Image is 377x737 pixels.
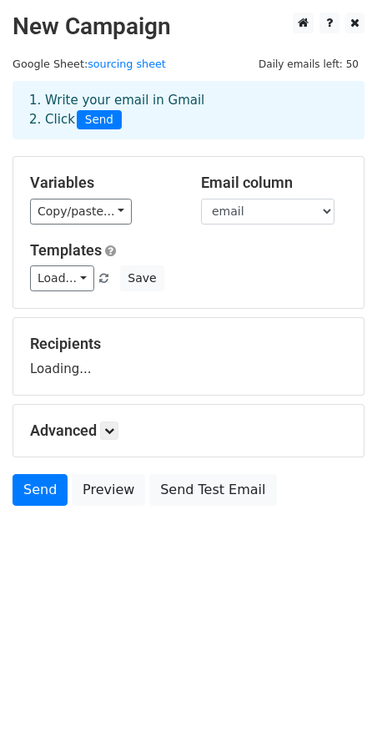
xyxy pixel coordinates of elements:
span: Daily emails left: 50 [253,55,364,73]
h2: New Campaign [13,13,364,41]
a: Load... [30,265,94,291]
a: Send [13,474,68,506]
a: Send Test Email [149,474,276,506]
h5: Advanced [30,422,347,440]
a: Copy/paste... [30,199,132,225]
div: Loading... [30,335,347,378]
button: Save [120,265,163,291]
h5: Recipients [30,335,347,353]
small: Google Sheet: [13,58,166,70]
span: Send [77,110,122,130]
a: Daily emails left: 50 [253,58,364,70]
div: 1. Write your email in Gmail 2. Click [17,91,360,129]
a: Preview [72,474,145,506]
h5: Variables [30,174,176,192]
h5: Email column [201,174,347,192]
a: sourcing sheet [88,58,166,70]
a: Templates [30,241,102,259]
